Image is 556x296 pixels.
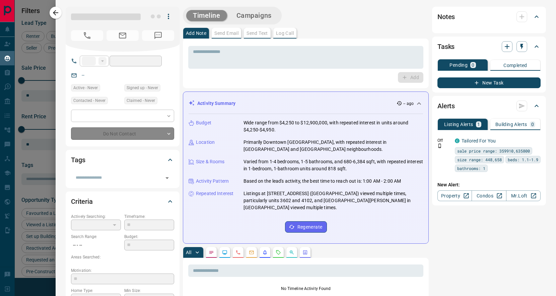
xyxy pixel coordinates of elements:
p: Listing Alerts [444,122,473,127]
p: Location [196,139,215,146]
a: Mr.Loft [506,190,541,201]
span: Contacted - Never [73,97,106,104]
p: No Timeline Activity Found [188,286,423,292]
p: Primarily Downtown [GEOGRAPHIC_DATA], with repeated interest in [GEOGRAPHIC_DATA] and [GEOGRAPHIC... [244,139,423,153]
p: All [186,250,191,255]
p: Wide range from $4,250 to $12,900,000, with repeated interest in units around $4,250-$4,950. [244,119,423,133]
div: Tags [71,152,174,168]
h2: Tags [71,155,85,165]
p: -- ago [403,101,414,107]
a: Tailored For You [462,138,496,143]
p: Building Alerts [495,122,527,127]
h2: Tasks [437,41,455,52]
p: Add Note [186,31,206,36]
p: Size & Rooms [196,158,225,165]
span: Signed up - Never [127,84,158,91]
div: Do Not Contact [71,127,174,140]
p: 0 [531,122,534,127]
p: Activity Summary [197,100,235,107]
p: -- - -- [71,240,121,251]
span: No Email [107,30,139,41]
svg: Listing Alerts [262,250,268,255]
svg: Push Notification Only [437,143,442,148]
div: Tasks [437,39,541,55]
div: Activity Summary-- ago [189,97,423,110]
p: Areas Searched: [71,254,174,260]
p: Min Size: [124,288,174,294]
a: -- [82,72,84,78]
p: Search Range: [71,234,121,240]
p: Home Type: [71,288,121,294]
p: Motivation: [71,268,174,274]
p: Off [437,137,451,143]
svg: Emails [249,250,254,255]
span: Claimed - Never [127,97,155,104]
svg: Opportunities [289,250,294,255]
p: Completed [503,63,527,68]
svg: Agent Actions [302,250,308,255]
button: Campaigns [230,10,278,21]
div: condos.ca [455,138,460,143]
span: Active - Never [73,84,98,91]
p: Pending [449,63,468,67]
h2: Alerts [437,101,455,111]
div: Criteria [71,193,174,210]
button: Timeline [186,10,227,21]
div: Alerts [437,98,541,114]
svg: Calls [235,250,241,255]
button: New Task [437,77,541,88]
p: Budget: [124,234,174,240]
p: 1 [477,122,480,127]
svg: Notes [209,250,214,255]
span: bathrooms: 1 [457,165,485,172]
p: 0 [472,63,474,67]
h2: Criteria [71,196,93,207]
p: New Alert: [437,181,541,188]
p: Budget [196,119,211,126]
a: Condos [472,190,506,201]
span: No Number [142,30,174,41]
p: Activity Pattern [196,178,229,185]
div: Notes [437,9,541,25]
span: size range: 448,658 [457,156,502,163]
p: Listings at [STREET_ADDRESS] ([GEOGRAPHIC_DATA]) viewed multiple times, particularly units 3602 a... [244,190,423,211]
p: Varied from 1-4 bedrooms, 1-5 bathrooms, and 680-6,384 sqft, with repeated interest in 1-bedroom,... [244,158,423,172]
span: beds: 1.1-1.9 [508,156,538,163]
svg: Requests [276,250,281,255]
h2: Notes [437,11,455,22]
span: sale price range: 359910,635800 [457,147,530,154]
p: Repeated Interest [196,190,233,197]
a: Property [437,190,472,201]
span: No Number [71,30,103,41]
button: Open [162,173,172,183]
button: Regenerate [285,221,327,233]
p: Timeframe: [124,214,174,220]
p: Actively Searching: [71,214,121,220]
svg: Lead Browsing Activity [222,250,227,255]
p: Based on the lead's activity, the best time to reach out is: 1:00 AM - 2:00 AM [244,178,401,185]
